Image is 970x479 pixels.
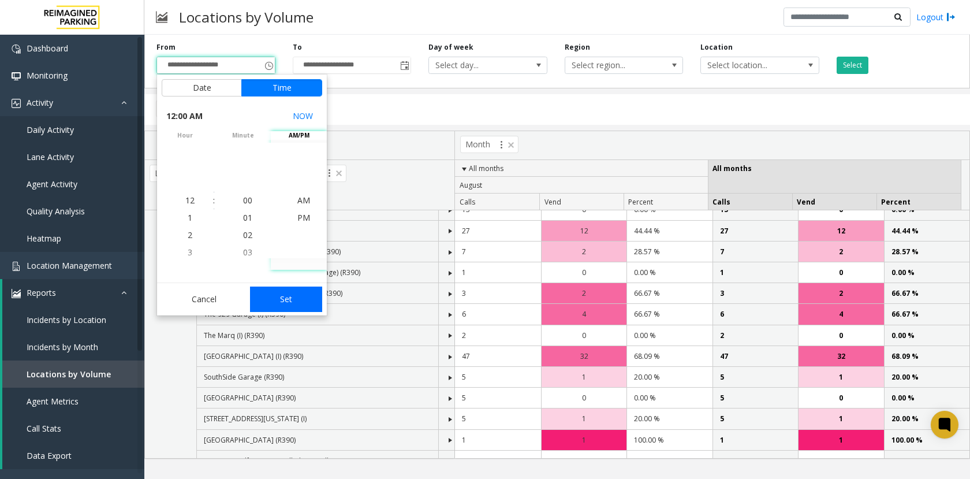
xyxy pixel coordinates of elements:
td: 68.09 % [884,346,969,367]
h3: Locations by Volume [173,3,319,31]
span: PM [297,212,310,223]
span: 32 [837,351,845,362]
img: 'icon' [12,262,21,271]
th: Calls [708,194,792,210]
span: 4 [839,309,843,320]
td: 47 [455,346,540,367]
button: Date tab [162,79,242,96]
img: 'icon' [12,289,21,298]
td: 4 [712,451,798,471]
span: Reports [27,287,56,298]
span: 00 [243,195,252,206]
td: 1 [712,262,798,283]
label: Day of week [428,42,473,53]
td: 44.44 % [884,221,969,242]
span: SouthSide Garage (R390) [204,372,284,382]
span: 1 [188,212,192,223]
th: August [455,177,708,194]
td: 44.44 % [626,221,712,242]
span: 0 [839,330,843,341]
th: Percent [624,194,708,210]
span: Agent Metrics [27,396,79,407]
td: 0.00 % [884,451,969,471]
a: Incidents by Month [2,333,144,361]
span: [GEOGRAPHIC_DATA] (I) (R390) [204,351,303,361]
span: minute [215,131,271,140]
td: 68.09 % [626,346,712,367]
span: Data Export [27,450,72,461]
span: 2 [582,288,586,299]
span: Daily Activity [27,124,74,135]
span: 0 [839,267,843,278]
td: 1 [455,262,540,283]
td: 100.00 % [626,430,712,451]
span: 3 [188,247,192,258]
span: 32 [580,351,588,362]
span: Month [460,136,518,153]
td: 4 [455,451,540,471]
span: 1 [582,435,586,445]
span: Lane Activity [27,151,74,162]
span: 0 [582,267,586,278]
td: 5 [712,409,798,429]
td: 0.00 % [884,388,969,409]
a: Logout [916,11,956,23]
span: LotName [150,165,219,182]
span: Quality Analysis [27,206,85,217]
th: Calls [455,194,539,210]
span: Incidents by Location [27,314,106,325]
td: 20.00 % [626,367,712,388]
td: 0.00 % [626,199,712,220]
span: 12 [580,225,588,236]
span: 1 [582,372,586,383]
td: 20.00 % [884,367,969,388]
button: Set [250,287,323,312]
a: Data Export [2,442,144,469]
span: Select region... [565,57,659,73]
td: 28.57 % [626,242,712,262]
label: Location [700,42,733,53]
td: 0.00 % [884,325,969,346]
img: 'icon' [12,44,21,54]
th: Vend [539,194,624,210]
span: 1 [582,413,586,424]
a: Agent Metrics [2,388,144,415]
th: All months [455,160,708,177]
td: 0.00 % [626,451,712,471]
td: 5 [455,388,540,409]
label: From [156,42,176,53]
a: Locations by Volume [2,361,144,388]
label: Region [565,42,590,53]
span: Agent Activity [27,179,77,190]
span: [GEOGRAPHIC_DATA] (R390) [204,435,296,445]
td: 66.67 % [626,304,712,325]
td: 3 [455,283,540,304]
span: Call Stats [27,423,61,434]
span: [STREET_ADDRESS][US_STATE] (I) [204,414,307,424]
span: 03 [243,247,252,258]
button: Export to PDF [156,100,229,117]
img: 'icon' [12,72,21,81]
td: 0.00 % [626,325,712,346]
span: Incidents by Month [27,341,98,352]
span: Toggle popup [262,57,275,73]
span: hour [157,131,213,140]
span: Select day... [429,57,523,73]
span: Dashboard [27,43,68,54]
td: 2 [712,325,798,346]
td: 27 [455,221,540,242]
td: 0.00 % [884,199,969,220]
td: 66.67 % [884,283,969,304]
span: 0 [839,392,843,403]
span: 0 [839,455,843,466]
th: Percent [876,194,961,210]
img: 'icon' [12,99,21,108]
td: 0.00 % [626,388,712,409]
td: 0.00 % [884,262,969,283]
td: 5 [455,409,540,429]
td: 5 [712,388,798,409]
td: 27 [712,221,798,242]
span: 0 [582,392,586,403]
th: Vend [792,194,876,210]
td: 66.67 % [626,283,712,304]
